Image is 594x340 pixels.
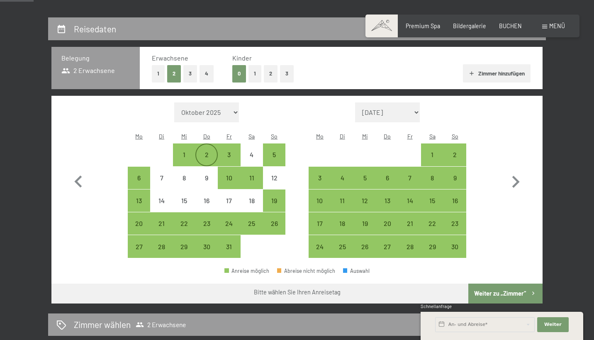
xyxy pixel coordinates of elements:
div: Anreise möglich [353,167,376,189]
div: 5 [354,175,375,195]
button: Nächster Monat [504,102,528,258]
div: Wed Oct 15 2025 [173,189,195,212]
div: Anreise möglich [353,189,376,212]
div: Fri Nov 28 2025 [399,235,421,257]
div: Thu Oct 30 2025 [195,235,218,257]
div: Anreise möglich [376,212,399,235]
div: Thu Oct 23 2025 [195,212,218,235]
div: 11 [241,175,262,195]
abbr: Samstag [429,133,436,140]
abbr: Freitag [407,133,413,140]
div: Mon Oct 13 2025 [128,189,150,212]
div: Anreise möglich [376,235,399,257]
abbr: Samstag [248,133,255,140]
div: Tue Nov 04 2025 [331,167,353,189]
div: Anreise möglich [309,167,331,189]
div: Anreise möglich [128,235,150,257]
div: Tue Oct 14 2025 [150,189,173,212]
div: Wed Oct 22 2025 [173,212,195,235]
div: Anreise möglich [376,189,399,212]
div: Fri Oct 24 2025 [218,212,240,235]
div: 5 [264,151,285,172]
div: 1 [174,151,195,172]
span: Menü [549,22,565,29]
div: Anreise nicht möglich [218,189,240,212]
div: Anreise möglich [150,235,173,257]
div: Tue Nov 11 2025 [331,189,353,212]
abbr: Mittwoch [362,133,368,140]
div: Anreise möglich [173,212,195,235]
div: 7 [151,175,172,195]
div: Auswahl [343,268,370,274]
h2: Reisedaten [74,24,116,34]
div: 16 [445,197,465,218]
div: 30 [196,243,217,264]
button: Zimmer hinzufügen [463,64,531,83]
div: Anreise möglich [218,167,240,189]
span: Erwachsene [152,54,188,62]
div: 12 [264,175,285,195]
div: Anreise möglich [353,235,376,257]
div: 2 [196,151,217,172]
div: 22 [174,220,195,241]
a: BUCHEN [499,22,522,29]
div: Sun Oct 19 2025 [263,189,285,212]
div: Anreise möglich [444,189,466,212]
div: 25 [332,243,353,264]
div: 13 [377,197,398,218]
div: Anreise möglich [399,212,421,235]
div: Anreise möglich [218,143,240,166]
div: Anreise nicht möglich [195,189,218,212]
div: 28 [399,243,420,264]
div: Sun Oct 05 2025 [263,143,285,166]
div: Wed Nov 05 2025 [353,167,376,189]
div: Anreise möglich [241,167,263,189]
div: Wed Nov 19 2025 [353,212,376,235]
button: 3 [183,65,197,82]
div: Thu Oct 09 2025 [195,167,218,189]
div: Anreise möglich [173,143,195,166]
div: 20 [377,220,398,241]
div: Mon Nov 03 2025 [309,167,331,189]
div: 24 [309,243,330,264]
abbr: Mittwoch [181,133,187,140]
a: Bildergalerie [453,22,486,29]
abbr: Dienstag [159,133,164,140]
div: Mon Oct 27 2025 [128,235,150,257]
div: 2 [445,151,465,172]
div: Thu Oct 16 2025 [195,189,218,212]
div: 12 [354,197,375,218]
div: 29 [422,243,443,264]
button: Vorheriger Monat [66,102,90,258]
div: Anreise nicht möglich [241,189,263,212]
div: Thu Oct 02 2025 [195,143,218,166]
button: 2 [264,65,278,82]
div: Wed Oct 01 2025 [173,143,195,166]
div: Anreise möglich [218,235,240,257]
div: Anreise möglich [421,143,443,166]
div: 26 [264,220,285,241]
div: Fri Oct 10 2025 [218,167,240,189]
div: Anreise möglich [331,167,353,189]
div: Bitte wählen Sie Ihren Anreisetag [254,288,341,296]
div: 27 [377,243,398,264]
div: 18 [241,197,262,218]
div: 6 [377,175,398,195]
span: Weiter [544,321,562,328]
div: 24 [219,220,239,241]
div: Fri Oct 17 2025 [218,189,240,212]
div: 7 [399,175,420,195]
div: Anreise möglich [195,143,218,166]
div: Anreise möglich [195,235,218,257]
button: 1 [248,65,261,82]
div: Anreise möglich [353,212,376,235]
div: Sat Nov 29 2025 [421,235,443,257]
div: Anreise möglich [263,212,285,235]
div: Sat Nov 01 2025 [421,143,443,166]
div: Tue Oct 07 2025 [150,167,173,189]
div: Sun Nov 30 2025 [444,235,466,257]
div: 4 [241,151,262,172]
abbr: Montag [135,133,143,140]
div: 31 [219,243,239,264]
div: Fri Nov 14 2025 [399,189,421,212]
